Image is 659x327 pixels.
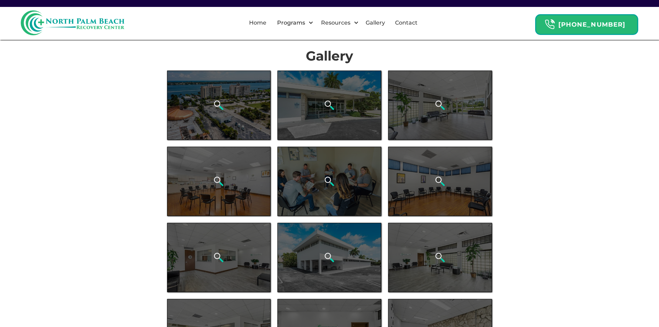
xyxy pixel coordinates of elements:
[167,48,492,64] h1: Gallery
[391,12,422,34] a: Contact
[544,19,555,30] img: Header Calendar Icons
[245,12,271,34] a: Home
[361,12,389,34] a: Gallery
[535,11,638,35] a: Header Calendar Icons[PHONE_NUMBER]
[275,19,307,27] div: Programs
[558,21,625,28] strong: [PHONE_NUMBER]
[319,19,352,27] div: Resources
